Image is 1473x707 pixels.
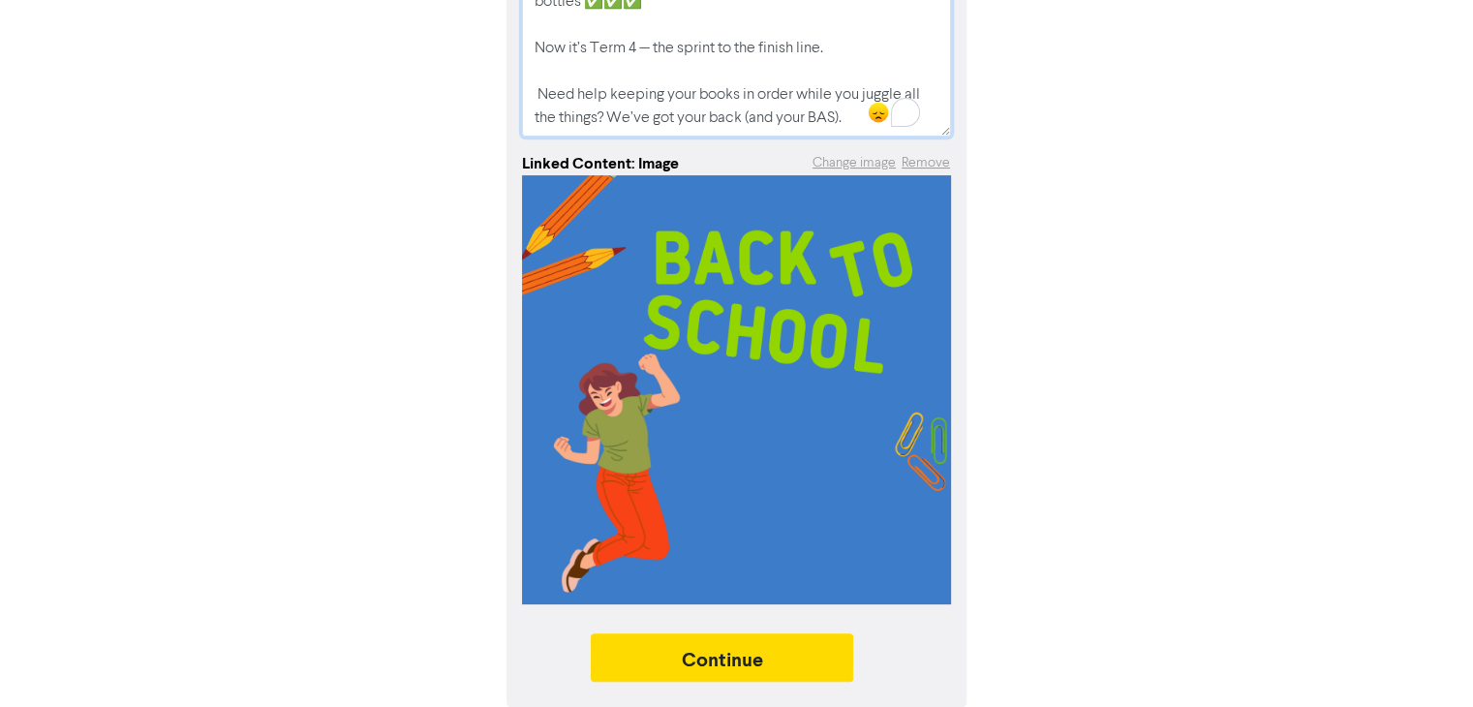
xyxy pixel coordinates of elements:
div: Linked Content: Image [522,152,679,175]
iframe: Chat Widget [1376,614,1473,707]
button: Continue [591,633,854,682]
button: Remove [901,152,951,174]
button: Change image [812,152,897,174]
